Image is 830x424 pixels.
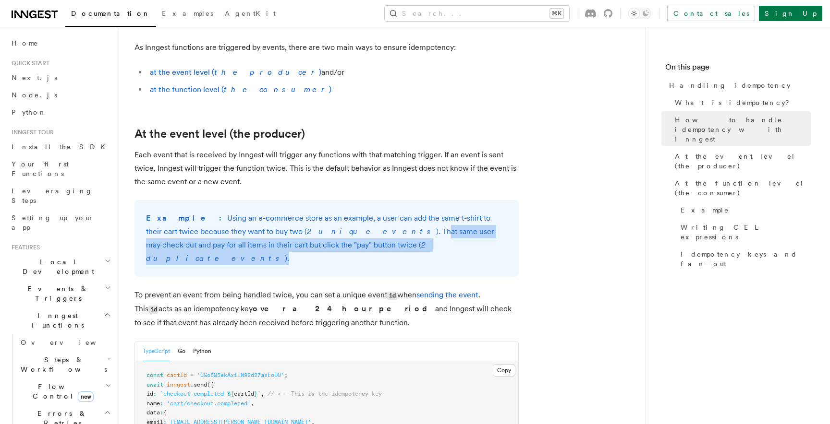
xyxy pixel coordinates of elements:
a: sending the event [416,290,478,299]
span: Example [681,205,729,215]
a: Next.js [8,69,113,86]
span: Inngest Functions [8,311,104,330]
a: at the function level (the consumer) [150,85,331,94]
a: Writing CEL expressions [677,219,811,246]
span: cartId [167,372,187,378]
span: Quick start [8,59,49,67]
kbd: ⌘K [550,9,563,18]
p: Using an e-commerce store as an example, a user can add the same t-shirt to their cart twice beca... [146,212,507,265]
span: name [146,400,160,407]
span: Your first Functions [12,160,69,177]
a: Handling idempotency [665,77,811,94]
span: Idempotency keys and fan-out [681,249,811,269]
button: Events & Triggers [8,280,113,307]
span: cartId [234,390,254,397]
span: Leveraging Steps [12,187,93,204]
a: AgentKit [219,3,281,26]
span: Node.js [12,91,57,99]
span: What is idempotency? [675,98,796,107]
span: Install the SDK [12,143,111,151]
span: ({ [207,381,214,388]
span: new [78,391,94,402]
span: How to handle idempotency with Inngest [675,115,811,144]
button: Python [193,342,211,361]
span: At the function level (the consumer) [675,178,811,198]
a: Sign Up [759,6,822,21]
span: Examples [162,10,213,17]
span: { [163,409,167,416]
span: // <-- This is the idempotency key [268,390,382,397]
a: Python [8,104,113,121]
button: Copy [493,364,515,377]
span: = [190,372,194,378]
span: : [160,400,163,407]
span: , [251,400,254,407]
span: Writing CEL expressions [681,223,811,242]
a: Contact sales [667,6,755,21]
a: What is idempotency? [671,94,811,111]
button: Inngest Functions [8,307,113,334]
span: Features [8,244,40,251]
span: ; [284,372,288,378]
a: Overview [17,334,113,351]
li: and/or [147,66,519,79]
a: At the event level (the producer) [671,148,811,175]
button: Search...⌘K [385,6,569,21]
a: Leveraging Steps [8,182,113,209]
a: at the event level (the producer) [150,68,321,77]
span: ${ [227,390,234,397]
code: id [148,306,159,314]
a: At the function level (the consumer) [671,175,811,201]
button: Flow Controlnew [17,378,113,405]
span: const [146,372,163,378]
p: Each event that is received by Inngest will trigger any functions with that matching trigger. If ... [134,148,519,188]
a: How to handle idempotency with Inngest [671,111,811,148]
span: Home [12,38,38,48]
a: Setting up your app [8,209,113,236]
span: data [146,409,160,416]
span: : [160,409,163,416]
span: AgentKit [225,10,276,17]
p: As Inngest functions are triggered by events, there are two main ways to ensure idempotency: [134,41,519,54]
span: `checkout-completed- [160,390,227,397]
span: ` [257,390,261,397]
a: Examples [156,3,219,26]
strong: Example: [146,213,227,223]
code: id [387,292,397,300]
span: Inngest tour [8,129,54,136]
span: .send [190,381,207,388]
span: : [153,390,157,397]
span: id [146,390,153,397]
p: To prevent an event from being handled twice, you can set a unique event when . This acts as an i... [134,288,519,330]
button: Go [178,342,185,361]
span: Overview [21,339,120,346]
span: Setting up your app [12,214,94,231]
button: Steps & Workflows [17,351,113,378]
h4: On this page [665,61,811,77]
a: At the event level (the producer) [134,127,305,141]
a: Documentation [65,3,156,27]
a: Home [8,35,113,52]
span: Events & Triggers [8,284,105,303]
em: the producer [214,68,319,77]
span: inngest [167,381,190,388]
span: Python [12,108,47,116]
button: TypeScript [143,342,170,361]
span: } [254,390,257,397]
button: Toggle dark mode [628,8,651,19]
span: await [146,381,163,388]
span: At the event level (the producer) [675,152,811,171]
span: Steps & Workflows [17,355,107,374]
em: the consumer [224,85,329,94]
span: Handling idempotency [669,81,791,90]
span: Flow Control [17,382,106,401]
a: Example [677,201,811,219]
span: Next.js [12,74,57,82]
span: Documentation [71,10,150,17]
span: 'cart/checkout.completed' [167,400,251,407]
span: 'CGo5Q5ekAxilN92d27asEoDO' [197,372,284,378]
a: Your first Functions [8,155,113,182]
em: 2 unique events [307,227,436,236]
a: Idempotency keys and fan-out [677,246,811,272]
span: , [261,390,264,397]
